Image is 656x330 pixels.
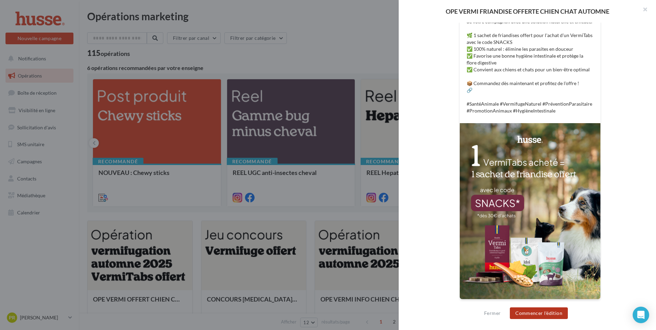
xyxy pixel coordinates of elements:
div: OPE VERMI FRIANDISE OFFERTE CHIEN CHAT AUTOMNE [410,8,645,14]
button: Commencer l'édition [510,307,568,319]
div: Open Intercom Messenger [633,307,649,323]
button: Fermer [481,309,503,317]
div: La prévisualisation est non-contractuelle [459,299,601,308]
